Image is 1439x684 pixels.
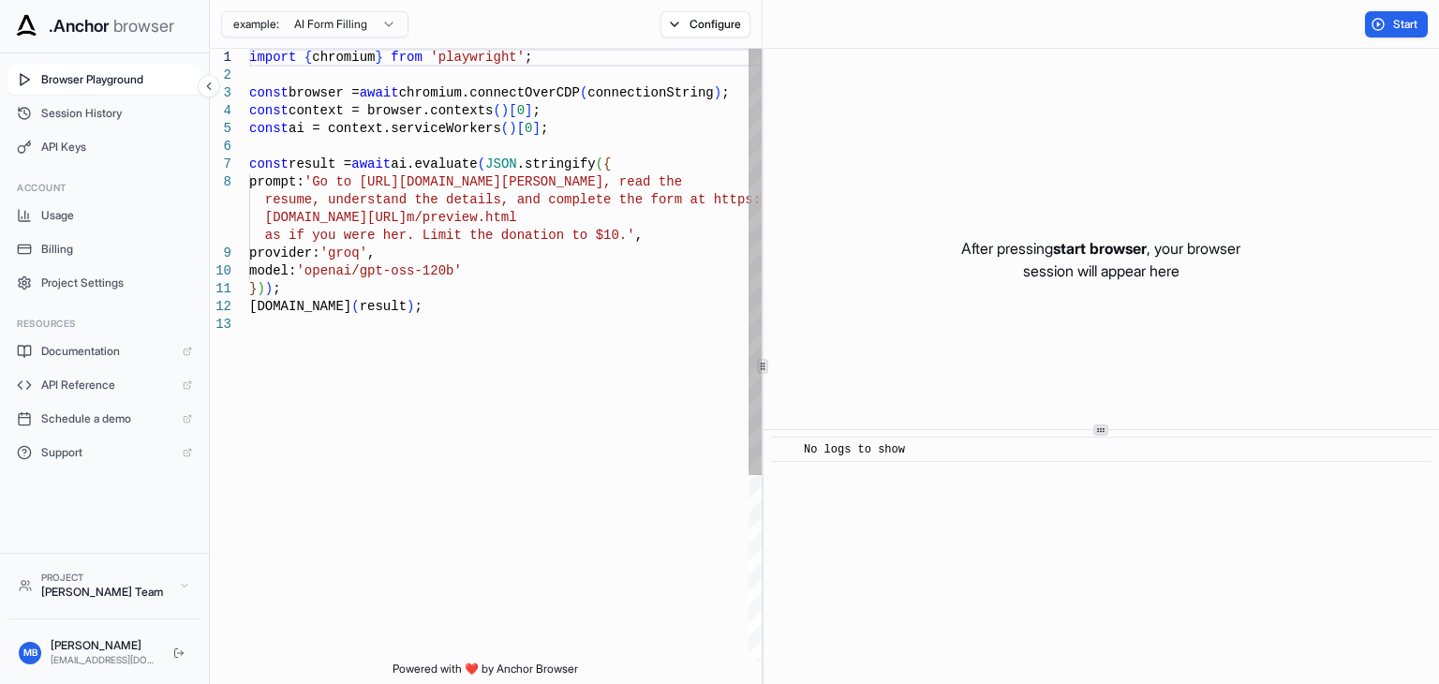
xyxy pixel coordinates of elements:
span: [DOMAIN_NAME] [249,299,351,314]
span: ad the [635,174,682,189]
span: 0 [525,121,532,136]
span: ) [265,281,273,296]
span: ; [273,281,280,296]
span: ; [525,50,532,65]
div: 13 [210,316,231,334]
span: Documentation [41,344,173,359]
span: ( [493,103,500,118]
span: , [635,228,643,243]
span: resume, understand the details, and complete the f [265,192,659,207]
span: result [360,299,407,314]
span: ( [478,156,485,171]
h3: Resources [17,317,192,331]
span: [ [517,121,525,136]
span: browser = [289,85,360,100]
span: 'playwright' [430,50,525,65]
span: provider: [249,245,320,260]
span: No logs to show [804,443,905,456]
span: prompt: [249,174,304,189]
span: ; [541,121,548,136]
span: const [249,103,289,118]
span: ; [532,103,540,118]
span: JSON [485,156,517,171]
span: ​ [780,440,790,459]
span: Browser Playground [41,72,192,87]
img: Anchor Icon [11,11,41,41]
span: ai = context.serviceWorkers [289,121,501,136]
div: 6 [210,138,231,156]
span: model: [249,263,296,278]
span: ( [501,121,509,136]
span: 'groq' [320,245,367,260]
span: Session History [41,106,192,121]
span: Project Settings [41,275,192,290]
div: 5 [210,120,231,138]
span: 0 [517,103,525,118]
span: chromium.connectOverCDP [399,85,580,100]
span: , [367,245,375,260]
h3: Account [17,181,192,195]
span: const [249,85,289,100]
span: start browser [1053,239,1147,258]
span: .Anchor [49,13,110,39]
div: [PERSON_NAME] [51,638,158,653]
span: ; [721,85,729,100]
span: 'openai/gpt-oss-120b' [296,263,461,278]
span: API Reference [41,378,173,393]
span: 'Go to [URL][DOMAIN_NAME][PERSON_NAME], re [304,174,635,189]
button: Browser Playground [7,65,201,95]
span: result = [289,156,351,171]
a: Documentation [7,336,201,366]
span: Usage [41,208,192,223]
div: 7 [210,156,231,173]
div: Project [41,571,170,585]
div: 3 [210,84,231,102]
span: ) [714,85,721,100]
div: [PERSON_NAME] Team [41,585,170,600]
span: await [360,85,399,100]
div: 2 [210,67,231,84]
span: await [351,156,391,171]
span: Schedule a demo [41,411,173,426]
span: const [249,156,289,171]
div: 11 [210,280,231,298]
a: Support [7,438,201,468]
span: { [603,156,611,171]
button: Logout [168,642,190,664]
span: m/preview.html [407,210,517,225]
span: .stringify [517,156,596,171]
span: ( [596,156,603,171]
button: Configure [660,11,751,37]
div: 8 [210,173,231,191]
span: ( [351,299,359,314]
span: MB [23,646,37,660]
button: Session History [7,98,201,128]
button: Project[PERSON_NAME] Team [9,563,200,607]
span: } [249,281,257,296]
span: Powered with ❤️ by Anchor Browser [393,662,578,684]
span: context = browser.contexts [289,103,493,118]
span: browser [113,13,174,39]
span: ) [509,121,516,136]
span: import [249,50,296,65]
span: API Keys [41,140,192,155]
span: ) [257,281,264,296]
span: ] [532,121,540,136]
span: ( [580,85,587,100]
div: [EMAIL_ADDRESS][DOMAIN_NAME] [51,653,158,667]
span: { [304,50,312,65]
span: [DOMAIN_NAME][URL] [265,210,407,225]
a: Schedule a demo [7,404,201,434]
span: example: [233,17,279,32]
span: ; [414,299,422,314]
span: from [391,50,423,65]
span: const [249,121,289,136]
span: Start [1393,17,1419,32]
button: Start [1365,11,1428,37]
div: 4 [210,102,231,120]
a: API Reference [7,370,201,400]
span: orm at https:// [659,192,777,207]
button: Project Settings [7,268,201,298]
span: } [375,50,382,65]
button: API Keys [7,132,201,162]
